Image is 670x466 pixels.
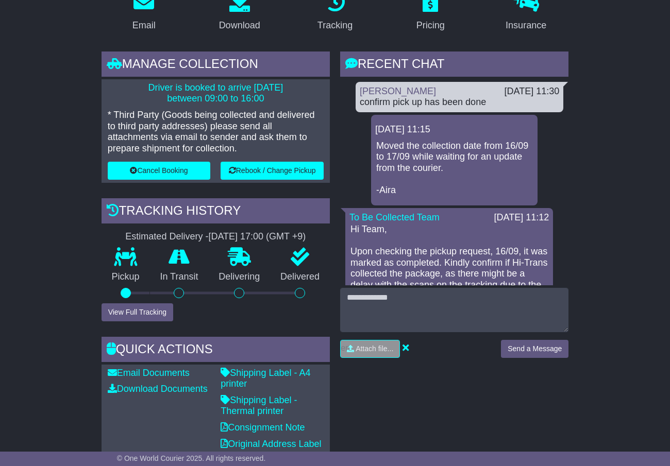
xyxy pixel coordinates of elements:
a: Email Documents [108,368,190,378]
div: Tracking [317,19,353,32]
div: [DATE] 11:15 [375,124,533,135]
a: Shipping Label - A4 printer [221,368,310,389]
p: In Transit [150,271,209,283]
div: Quick Actions [102,337,330,365]
div: Download [219,19,260,32]
p: Moved the collection date from 16/09 to 17/09 while waiting for an update from the courier. -Aira [376,141,532,196]
div: [DATE] 11:30 [505,86,560,97]
button: Send a Message [501,340,568,358]
a: Original Address Label [221,439,321,449]
button: Cancel Booking [108,162,211,180]
div: Pricing [416,19,445,32]
div: Email [132,19,156,32]
div: Manage collection [102,51,330,79]
span: © One World Courier 2025. All rights reserved. [117,454,266,462]
p: Driver is booked to arrive [DATE] between 09:00 to 16:00 [108,82,324,105]
p: Delivered [270,271,330,283]
button: Rebook / Change Pickup [221,162,324,180]
p: * Third Party (Goods being collected and delivered to third party addresses) please send all atta... [108,110,324,154]
div: [DATE] 17:00 (GMT +9) [208,231,306,243]
div: Tracking history [102,198,330,226]
a: Consignment Note [221,422,305,433]
a: Download Documents [108,384,208,394]
div: confirm pick up has been done [360,97,559,108]
div: Insurance [506,19,546,32]
p: Delivering [208,271,270,283]
div: Estimated Delivery - [102,231,330,243]
button: View Full Tracking [102,303,173,321]
a: [PERSON_NAME] [360,86,436,96]
a: Shipping Label - Thermal printer [221,395,297,417]
p: Hi Team, Upon checking the pickup request, 16/09, it was marked as completed. Kindly confirm if H... [350,224,548,347]
div: [DATE] 11:12 [494,212,549,223]
div: RECENT CHAT [340,51,568,79]
p: Pickup [102,271,150,283]
a: To Be Collected Team [349,212,440,222]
